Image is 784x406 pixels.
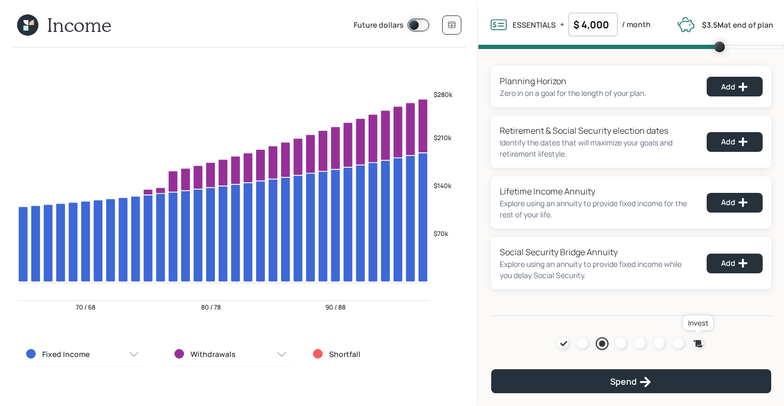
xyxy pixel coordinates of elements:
[491,369,771,393] button: Spend
[707,193,763,213] button: Add
[721,258,748,269] div: Add
[329,349,361,360] label: Shortfall
[42,349,90,360] label: Fixed Income
[478,45,784,49] span: Volume
[610,376,652,388] div: Spend
[500,124,694,137] div: Retirement & Social Security election dates
[434,133,452,142] tspan: $210k
[513,20,556,30] label: ESSENTIALS
[76,303,95,312] tspan: 70 / 68
[500,185,694,198] div: Lifetime Income Annuity
[721,197,748,208] div: Add
[500,258,694,281] div: Explore using an annuity to provide fixed income while you delay Social Security.
[500,87,646,99] div: Zero in on a goal for the length of your plan.
[434,284,438,296] tspan: 2
[201,303,221,312] tspan: 80 / 78
[325,303,346,312] tspan: 90 / 88
[434,300,438,312] tspan: 2
[190,349,236,360] label: Withdrawals
[354,20,404,31] label: Future dollars
[500,246,694,258] div: Social Security Bridge Annuity
[47,13,111,36] h1: Income
[622,19,651,30] label: / month
[702,20,773,30] label: at end of plan
[707,77,763,96] button: Add
[434,181,452,190] tspan: $140k
[500,137,694,159] div: Identify the dates that will maximize your goals and retirement lifestyle.
[560,19,564,30] label: +
[434,90,453,99] tspan: $280k
[500,198,694,220] div: Explore using an annuity to provide fixed income for the rest of your life.
[721,82,748,92] div: Add
[707,132,763,152] button: Add
[434,229,449,238] tspan: $70k
[721,136,748,147] div: Add
[707,254,763,273] button: Add
[500,75,646,87] div: Planning Horizon
[702,20,724,30] b: $3.5M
